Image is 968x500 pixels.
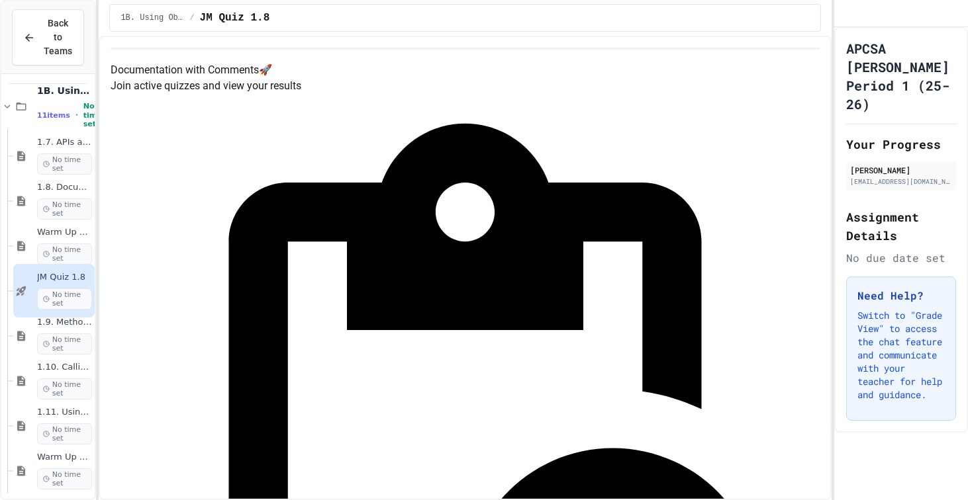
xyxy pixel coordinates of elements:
[846,250,956,266] div: No due date set
[37,362,92,373] span: 1.10. Calling Class Methods
[200,10,270,26] span: JM Quiz 1.8
[37,378,92,399] span: No time set
[37,85,92,97] span: 1B. Using Objects
[37,243,92,265] span: No time set
[37,407,92,418] span: 1.11. Using the Math Class
[37,227,92,238] span: Warm Up 1.7-1.8
[37,153,92,175] span: No time set
[846,208,956,245] h2: Assignment Details
[111,78,820,94] p: Join active quizzes and view your results
[37,423,92,444] span: No time set
[37,182,92,193] span: 1.8. Documentation with Comments and Preconditions
[37,288,92,310] span: No time set
[857,288,945,304] h3: Need Help?
[850,164,952,176] div: [PERSON_NAME]
[37,452,92,463] span: Warm Up 1.10-1.11
[846,135,956,153] h2: Your Progress
[12,9,84,65] button: Back to Teams
[37,198,92,220] span: No time set
[111,62,820,78] h4: Documentation with Comments 🚀
[189,13,194,23] span: /
[37,317,92,328] span: 1.9. Method Signatures
[75,110,78,120] span: •
[37,137,92,148] span: 1.7. APIs and Libraries
[846,39,956,113] h1: APCSA [PERSON_NAME] Period 1 (25-26)
[121,13,184,23] span: 1B. Using Objects
[37,468,92,489] span: No time set
[83,102,102,128] span: No time set
[37,272,92,283] span: JM Quiz 1.8
[43,17,73,58] span: Back to Teams
[857,309,945,401] p: Switch to "Grade View" to access the chat feature and communicate with your teacher for help and ...
[850,177,952,187] div: [EMAIL_ADDRESS][DOMAIN_NAME]
[37,333,92,354] span: No time set
[37,111,70,120] span: 11 items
